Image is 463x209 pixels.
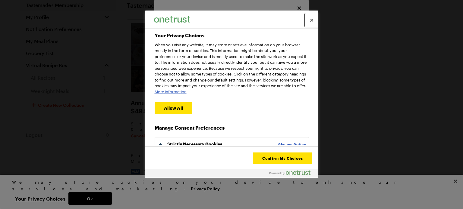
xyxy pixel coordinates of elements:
button: Close [305,14,318,27]
div: Your Privacy Choices [145,11,318,178]
h3: Manage Consent Preferences [155,125,309,134]
img: Powered by OneTrust Opens in a new Tab [269,170,310,175]
div: Preference center [145,11,318,178]
a: More information about your privacy, opens in a new tab [155,89,187,94]
div: Company Logo [154,14,190,26]
button: Confirm My Choices [253,152,312,164]
div: When you visit any website, it may store or retrieve information on your browser, mostly in the f... [155,42,309,95]
button: Allow All [155,102,192,114]
a: Powered by OneTrust Opens in a new Tab [269,170,315,178]
img: Company Logo [154,16,190,23]
h2: Your Privacy Choices [155,32,309,39]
